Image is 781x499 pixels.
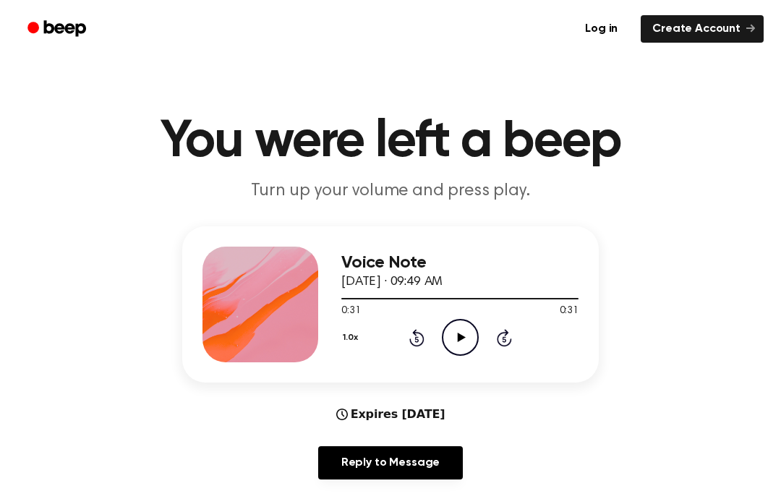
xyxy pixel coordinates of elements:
span: 0:31 [341,304,360,319]
span: 0:31 [560,304,579,319]
div: Expires [DATE] [336,406,445,423]
a: Beep [17,15,99,43]
p: Turn up your volume and press play. [113,179,668,203]
h1: You were left a beep [20,116,761,168]
a: Create Account [641,15,764,43]
span: [DATE] · 09:49 AM [341,276,443,289]
h3: Voice Note [341,253,579,273]
a: Log in [571,12,632,46]
button: 1.0x [341,325,363,350]
a: Reply to Message [318,446,463,479]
